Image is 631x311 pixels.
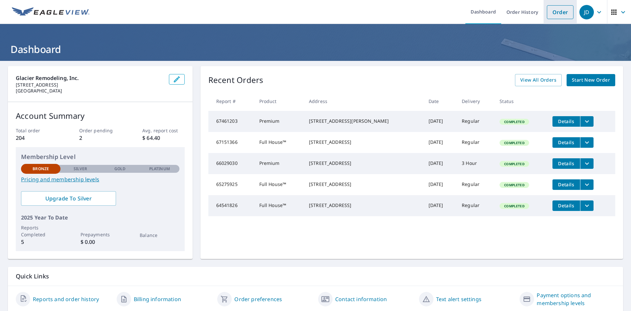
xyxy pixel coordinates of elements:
[556,139,576,145] span: Details
[234,295,282,303] a: Order preferences
[79,127,121,134] p: Order pending
[515,74,562,86] a: View All Orders
[456,153,494,174] td: 3 Hour
[456,111,494,132] td: Regular
[552,200,580,211] button: detailsBtn-64541826
[16,110,185,122] p: Account Summary
[254,174,304,195] td: Full House™
[140,232,179,239] p: Balance
[423,195,457,216] td: [DATE]
[21,191,116,206] a: Upgrade To Silver
[456,91,494,111] th: Delivery
[8,42,623,56] h1: Dashboard
[33,166,49,172] p: Bronze
[208,153,254,174] td: 66029030
[254,153,304,174] td: Premium
[556,181,576,188] span: Details
[547,5,573,19] a: Order
[309,118,418,124] div: [STREET_ADDRESS][PERSON_NAME]
[309,139,418,145] div: [STREET_ADDRESS]
[552,158,580,169] button: detailsBtn-66029030
[309,160,418,167] div: [STREET_ADDRESS]
[254,91,304,111] th: Product
[74,166,87,172] p: Silver
[21,152,179,161] p: Membership Level
[580,200,594,211] button: filesDropdownBtn-64541826
[33,295,99,303] a: Reports and order history
[423,132,457,153] td: [DATE]
[500,204,528,208] span: Completed
[208,91,254,111] th: Report #
[254,111,304,132] td: Premium
[456,195,494,216] td: Regular
[142,134,184,142] p: $ 64.40
[26,195,111,202] span: Upgrade To Silver
[304,91,423,111] th: Address
[208,132,254,153] td: 67151366
[134,295,181,303] a: Billing information
[309,181,418,188] div: [STREET_ADDRESS]
[79,134,121,142] p: 2
[21,214,179,221] p: 2025 Year To Date
[500,162,528,166] span: Completed
[579,5,594,19] div: JD
[16,88,164,94] p: [GEOGRAPHIC_DATA]
[254,195,304,216] td: Full House™
[520,76,556,84] span: View All Orders
[254,132,304,153] td: Full House™
[81,231,120,238] p: Prepayments
[423,111,457,132] td: [DATE]
[500,141,528,145] span: Completed
[21,224,60,238] p: Reports Completed
[572,76,610,84] span: Start New Order
[208,174,254,195] td: 65275925
[21,238,60,246] p: 5
[552,179,580,190] button: detailsBtn-65275925
[16,82,164,88] p: [STREET_ADDRESS]
[16,74,164,82] p: Glacier Remodeling, Inc.
[456,174,494,195] td: Regular
[580,137,594,148] button: filesDropdownBtn-67151366
[552,137,580,148] button: detailsBtn-67151366
[16,272,615,280] p: Quick Links
[436,295,481,303] a: Text alert settings
[537,291,615,307] a: Payment options and membership levels
[556,202,576,209] span: Details
[149,166,170,172] p: Platinum
[580,158,594,169] button: filesDropdownBtn-66029030
[309,202,418,209] div: [STREET_ADDRESS]
[567,74,615,86] a: Start New Order
[500,119,528,124] span: Completed
[208,74,264,86] p: Recent Orders
[580,179,594,190] button: filesDropdownBtn-65275925
[114,166,126,172] p: Gold
[81,238,120,246] p: $ 0.00
[142,127,184,134] p: Avg. report cost
[12,7,89,17] img: EV Logo
[556,160,576,167] span: Details
[208,111,254,132] td: 67461203
[423,153,457,174] td: [DATE]
[16,134,58,142] p: 204
[494,91,547,111] th: Status
[552,116,580,127] button: detailsBtn-67461203
[556,118,576,124] span: Details
[21,175,179,183] a: Pricing and membership levels
[423,174,457,195] td: [DATE]
[16,127,58,134] p: Total order
[208,195,254,216] td: 64541826
[500,183,528,187] span: Completed
[456,132,494,153] td: Regular
[335,295,387,303] a: Contact information
[580,116,594,127] button: filesDropdownBtn-67461203
[423,91,457,111] th: Date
